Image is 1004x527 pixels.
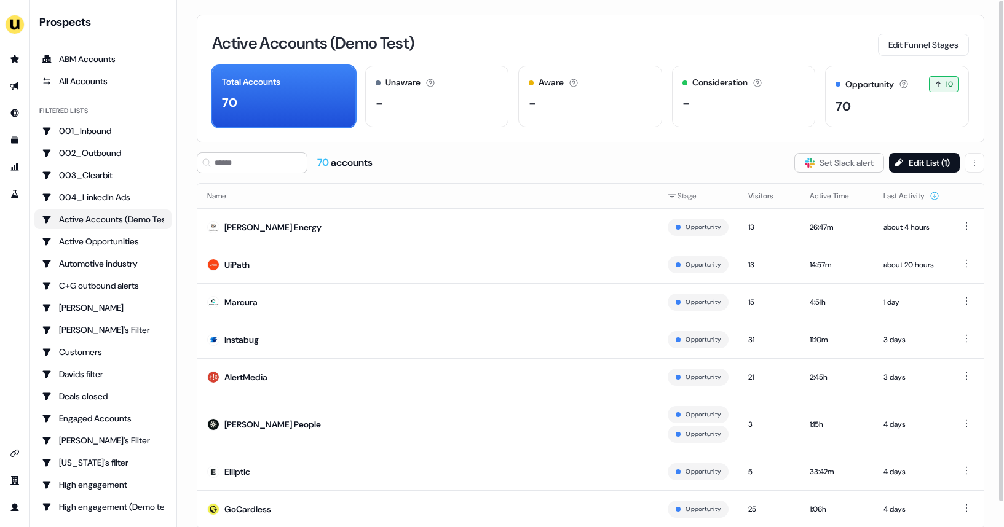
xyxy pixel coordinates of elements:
div: 3 days [883,334,939,346]
div: [PERSON_NAME] People [224,418,321,431]
a: Go to Deals closed [34,386,172,406]
div: 14:57m [810,259,864,271]
div: 25 [748,503,790,515]
div: 003_Clearbit [42,169,164,181]
button: Opportunity [686,409,721,420]
div: GoCardless [224,503,271,515]
div: High engagement (Demo testing) [42,501,164,513]
div: 4 days [883,503,939,515]
div: - [529,94,536,112]
div: 004_LinkedIn Ads [42,191,164,203]
button: Edit List (1) [889,153,960,173]
a: Go to outbound experience [5,76,25,96]
button: Opportunity [686,259,721,270]
a: Go to Automotive industry [34,254,172,273]
span: 10 [946,78,953,90]
div: 1 day [883,296,939,308]
button: Active Time [810,185,864,207]
div: [PERSON_NAME] Energy [224,221,322,233]
a: Go to High engagement [34,475,172,494]
a: Go to Active Opportunities [34,232,172,251]
div: C+G outbound alerts [42,279,164,292]
div: 13 [748,221,790,233]
div: Opportunity [845,78,894,91]
a: Go to C+G outbound alerts [34,276,172,295]
a: Go to Engaged Accounts [34,408,172,428]
div: 15 [748,296,790,308]
div: Consideration [692,76,748,89]
a: Go to Charlotte Stone [34,298,172,318]
div: All Accounts [42,75,164,87]
a: Go to templates [5,130,25,150]
div: Active Accounts (Demo Test) [42,213,164,225]
div: Active Opportunities [42,235,164,248]
div: [PERSON_NAME]'s Filter [42,324,164,336]
a: Go to profile [5,498,25,517]
div: 33:42m [810,466,864,478]
div: 001_Inbound [42,125,164,137]
div: 4 days [883,418,939,431]
button: Opportunity [686,297,721,308]
div: Deals closed [42,390,164,402]
button: Set Slack alert [794,153,884,173]
a: Go to experiments [5,184,25,204]
button: Opportunity [686,372,721,383]
div: Engaged Accounts [42,412,164,424]
button: Opportunity [686,334,721,345]
div: 3 [748,418,790,431]
button: Opportunity [686,466,721,477]
div: Davids filter [42,368,164,380]
a: Go to 003_Clearbit [34,165,172,185]
a: Go to integrations [5,443,25,463]
a: All accounts [34,71,172,91]
button: Opportunity [686,222,721,233]
div: 70 [836,97,851,115]
button: Last Activity [883,185,939,207]
div: Aware [539,76,564,89]
a: Go to Inbound [5,103,25,123]
div: 31 [748,334,790,346]
a: Go to Davids filter [34,364,172,384]
div: 70 [222,93,237,112]
a: Go to attribution [5,157,25,177]
a: Go to 004_LinkedIn Ads [34,187,172,207]
div: High engagement [42,478,164,491]
div: Elliptic [224,466,250,478]
a: Go to Active Accounts (Demo Test) [34,209,172,229]
div: Instabug [224,334,259,346]
div: about 20 hours [883,259,939,271]
div: Automotive industry [42,257,164,270]
div: 13 [748,259,790,271]
a: Go to Georgia's filter [34,453,172,472]
div: Stage [668,190,729,202]
span: 70 [317,156,331,169]
div: ABM Accounts [42,53,164,65]
div: Marcura [224,296,258,308]
div: [PERSON_NAME]'s Filter [42,434,164,447]
a: Go to High engagement (Demo testing) [34,497,172,517]
a: Go to 001_Inbound [34,121,172,141]
a: Go to prospects [5,49,25,69]
div: 4 days [883,466,939,478]
div: Unaware [385,76,421,89]
div: Customers [42,346,164,358]
div: - [376,94,383,112]
div: Total Accounts [222,76,280,88]
div: 1:06h [810,503,864,515]
div: Prospects [39,15,172,29]
div: 3 days [883,371,939,383]
a: Go to Customers [34,342,172,362]
a: Go to team [5,470,25,490]
a: ABM Accounts [34,49,172,69]
div: 11:10m [810,334,864,346]
a: Go to Charlotte's Filter [34,320,172,340]
div: 002_Outbound [42,147,164,159]
div: 4:51h [810,296,864,308]
div: 21 [748,371,790,383]
button: Edit Funnel Stages [878,34,969,56]
button: Visitors [748,185,788,207]
button: Opportunity [686,429,721,440]
div: [US_STATE]'s filter [42,456,164,469]
div: UiPath [224,259,250,271]
div: 2:45h [810,371,864,383]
